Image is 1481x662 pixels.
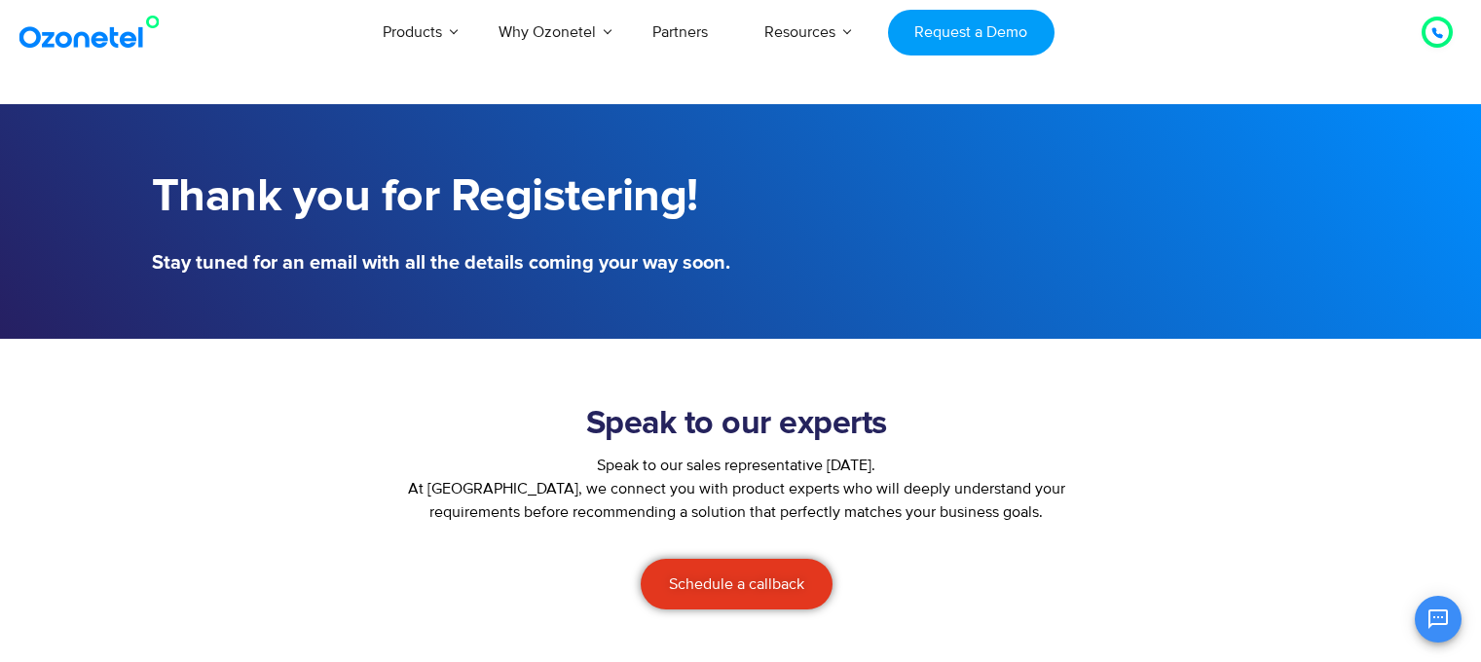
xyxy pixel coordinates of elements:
[641,559,833,609] a: Schedule a callback
[1415,596,1462,643] button: Open chat
[888,10,1055,55] a: Request a Demo
[152,170,731,224] h1: Thank you for Registering!
[391,454,1083,477] div: Speak to our sales representative [DATE].
[669,576,804,592] span: Schedule a callback
[152,253,731,273] h5: Stay tuned for an email with all the details coming your way soon.
[391,405,1083,444] h2: Speak to our experts
[391,477,1083,524] p: At [GEOGRAPHIC_DATA], we connect you with product experts who will deeply understand your require...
